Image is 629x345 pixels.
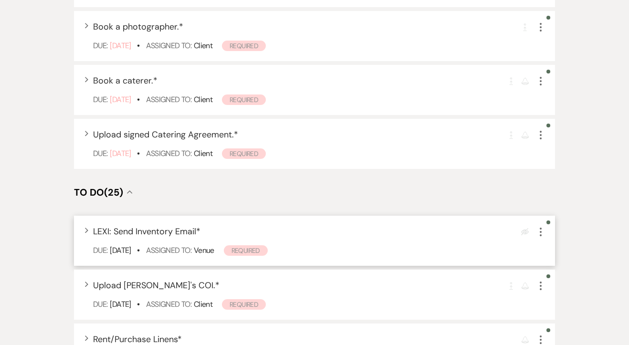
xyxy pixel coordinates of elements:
span: Required [222,94,266,105]
span: Assigned To: [146,245,191,255]
span: [DATE] [110,245,131,255]
span: [DATE] [110,299,131,309]
b: • [137,299,139,309]
span: Required [222,41,266,51]
span: [DATE] [110,41,131,51]
span: Book a caterer. * [93,75,157,86]
span: [DATE] [110,148,131,158]
span: Upload [PERSON_NAME]'s COI. * [93,280,220,291]
span: Client [194,41,212,51]
span: Due: [93,245,107,255]
span: Due: [93,94,107,105]
span: Client [194,148,212,158]
button: Book a photographer.* [93,22,183,31]
span: Venue [194,245,214,255]
span: Required [222,299,266,310]
b: • [137,94,139,105]
span: Rent/Purchase Linens * [93,334,182,345]
span: Assigned To: [146,94,191,105]
span: Due: [93,41,107,51]
span: Book a photographer. * [93,21,183,32]
span: Assigned To: [146,299,191,309]
b: • [137,245,139,255]
button: Rent/Purchase Linens* [93,335,182,344]
span: Due: [93,299,107,309]
button: Book a caterer.* [93,76,157,85]
span: [DATE] [110,94,131,105]
button: Upload [PERSON_NAME]'s COI.* [93,281,220,290]
span: Assigned To: [146,41,191,51]
span: Upload signed Catering Agreement. * [93,129,238,140]
b: • [137,41,139,51]
span: Required [222,148,266,159]
span: Due: [93,148,107,158]
b: • [137,148,139,158]
span: To Do (25) [74,186,123,199]
button: Upload signed Catering Agreement.* [93,130,238,139]
button: To Do(25) [74,188,133,197]
span: Client [194,299,212,309]
span: Client [194,94,212,105]
span: Assigned To: [146,148,191,158]
span: LEXI: Send Inventory Email * [93,226,200,237]
button: LEXI: Send Inventory Email* [93,227,200,236]
span: Required [224,245,268,256]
